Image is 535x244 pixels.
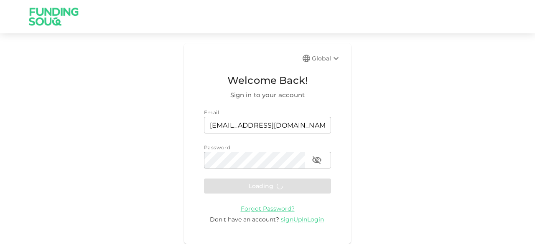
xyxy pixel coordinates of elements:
[204,109,219,116] span: Email
[204,152,305,169] input: password
[241,204,295,212] a: Forgot Password?
[204,144,230,151] span: Password
[210,216,279,223] span: Don't have an account?
[281,216,324,223] span: signUpInLogin
[204,117,331,133] input: email
[204,73,331,88] span: Welcome Back!
[312,53,341,63] div: Global
[204,90,331,100] span: Sign in to your account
